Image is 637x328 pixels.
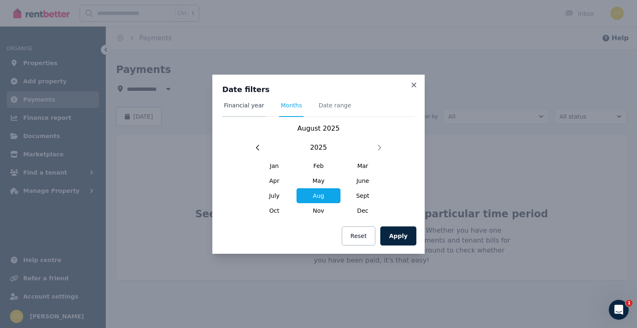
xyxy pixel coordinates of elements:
[222,101,415,117] nav: Tabs
[37,114,82,121] b: Subscriptions
[20,154,56,160] b: Important:
[252,203,297,218] span: Oct
[7,29,159,64] div: The RentBetter Team says…
[40,8,109,14] h1: The RentBetter Team
[51,78,57,85] a: Source reference 9454099:
[13,34,129,58] div: Please make sure to click the options to 'get more help' if we haven't answered your question.
[26,265,33,271] button: Gif picker
[7,63,159,219] div: To cancel your RentBetter subscription, follow these steps:Source reference 9454099: Visit [DOMAI...
[297,173,341,188] span: May
[42,107,98,114] b: Account Settings
[252,188,297,203] span: July
[224,101,264,109] span: Financial year
[146,3,160,18] div: Close
[252,173,297,188] span: Apr
[19,89,153,104] li: Visit [DOMAIN_NAME] and sign into your account
[5,3,21,19] button: go back
[13,225,105,233] div: Did that answer your question?
[297,188,341,203] span: Aug
[340,203,385,218] span: Dec
[609,300,629,320] iframe: Intercom live chat
[19,141,153,149] li: Click the button
[297,203,341,218] span: Nov
[130,3,146,19] button: Home
[7,63,159,220] div: The RentBetter Team says…
[626,300,632,306] span: 1
[39,265,46,271] button: Upload attachment
[252,158,297,173] span: Jan
[7,29,136,63] div: Please make sure to click the options to 'get more help' if we haven't answered your question.
[340,188,385,203] span: Sept
[13,153,153,186] div: ⚠️ Before cancelling, download all your documents and files as you'll lose access to the platform...
[19,124,153,139] li: On the right-hand side, click the 3 dots (:) next to your subscription
[318,101,351,109] span: Date range
[340,173,385,188] span: June
[7,247,159,261] textarea: Message…
[340,158,385,173] span: Mar
[342,226,375,245] button: Reset
[142,261,156,275] button: Send a message…
[13,240,90,245] div: The RentBetter Team • 1h ago
[19,107,153,122] li: Click on , then select
[13,68,153,85] div: To cancel your RentBetter subscription, follow these steps:
[45,142,83,148] b: Cancel Plan
[297,124,340,132] span: August 2025
[222,85,415,95] h3: Date filters
[281,101,302,109] span: Months
[380,226,416,245] button: Apply
[13,265,19,271] button: Emoji picker
[13,190,153,214] div: Our subscriptions are flexible with no long-term commitments - you can cancel anytime if you're o...
[7,220,111,238] div: Did that answer your question?The RentBetter Team • 1h ago
[24,5,37,18] img: Profile image for The RentBetter Team
[310,143,327,153] span: 2025
[7,220,159,257] div: The RentBetter Team says…
[297,158,341,173] span: Feb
